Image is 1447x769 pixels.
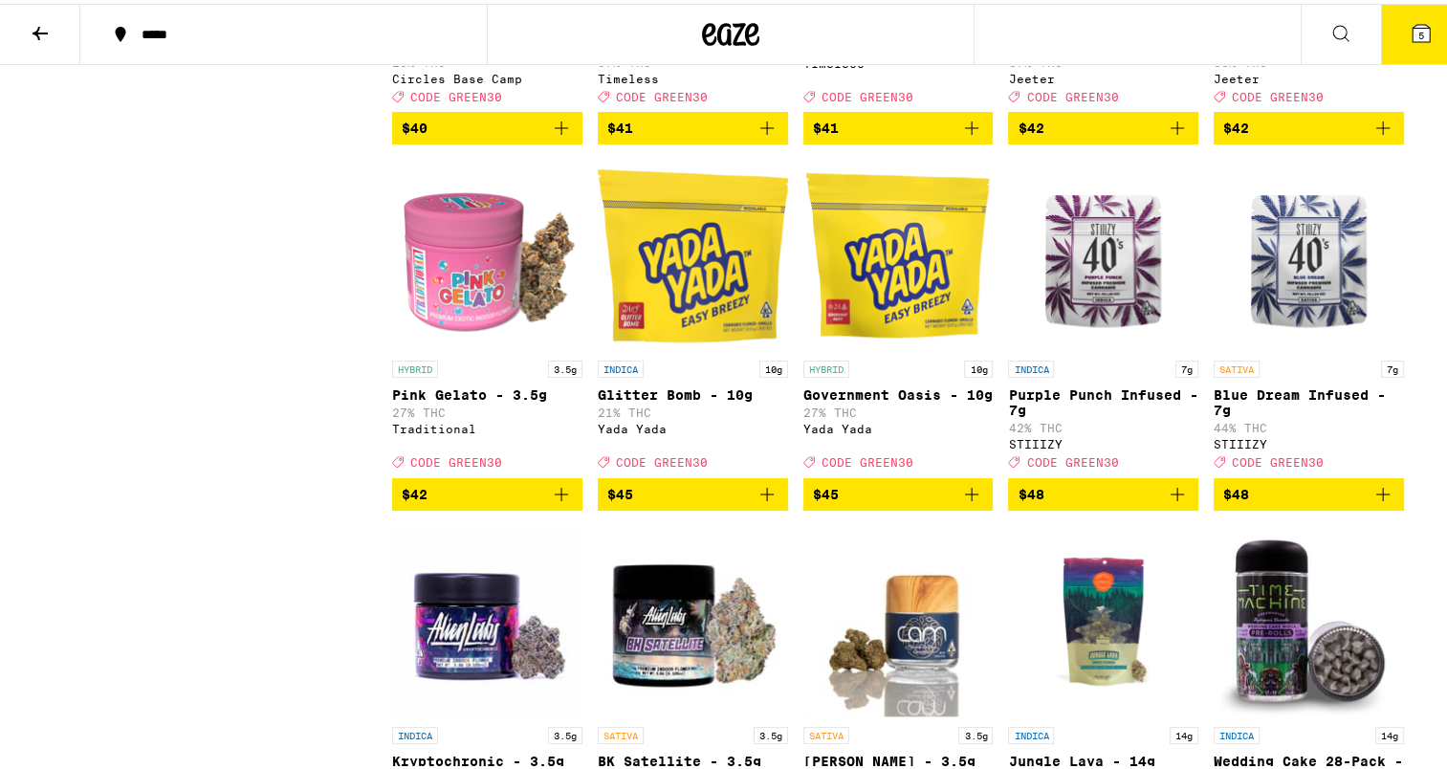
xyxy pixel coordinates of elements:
[607,117,633,132] span: $41
[1008,434,1198,447] div: STIIIZY
[1008,723,1054,740] p: INDICA
[803,419,994,431] div: Yada Yada
[598,403,788,415] p: 21% THC
[548,357,582,374] p: 3.5g
[1214,384,1404,414] p: Blue Dream Infused - 7g
[392,384,582,399] p: Pink Gelato - 3.5g
[1214,108,1404,141] button: Add to bag
[1214,522,1404,714] img: Time Machine - Wedding Cake 28-Pack - 14g
[1008,69,1198,81] div: Jeeter
[598,522,788,714] img: Alien Labs - BK Satellite - 3.5g
[410,86,502,99] span: CODE GREEN30
[1008,474,1198,507] button: Add to bag
[392,108,582,141] button: Add to bag
[1214,156,1404,347] img: STIIIZY - Blue Dream Infused - 7g
[616,452,708,465] span: CODE GREEN30
[1008,357,1054,374] p: INDICA
[392,419,582,431] div: Traditional
[392,750,582,765] p: Kryptochronic - 3.5g
[813,117,839,132] span: $41
[822,452,913,465] span: CODE GREEN30
[598,156,788,347] img: Yada Yada - Glitter Bomb - 10g
[392,156,582,347] img: Traditional - Pink Gelato - 3.5g
[1214,434,1404,447] div: STIIIZY
[1018,117,1043,132] span: $42
[759,357,788,374] p: 10g
[1223,483,1249,498] span: $48
[402,483,428,498] span: $42
[1232,452,1324,465] span: CODE GREEN30
[1214,357,1260,374] p: SATIVA
[803,723,849,740] p: SATIVA
[803,403,994,415] p: 27% THC
[803,474,994,507] button: Add to bag
[803,750,994,765] p: [PERSON_NAME] - 3.5g
[402,117,428,132] span: $40
[598,723,644,740] p: SATIVA
[1214,418,1404,430] p: 44% THC
[1214,156,1404,473] a: Open page for Blue Dream Infused - 7g from STIIIZY
[1008,156,1198,347] img: STIIIZY - Purple Punch Infused - 7g
[958,723,993,740] p: 3.5g
[1008,108,1198,141] button: Add to bag
[1214,474,1404,507] button: Add to bag
[1375,723,1404,740] p: 14g
[813,483,839,498] span: $45
[598,357,644,374] p: INDICA
[1008,750,1198,765] p: Jungle Lava - 14g
[803,108,994,141] button: Add to bag
[754,723,788,740] p: 3.5g
[1232,86,1324,99] span: CODE GREEN30
[1026,86,1118,99] span: CODE GREEN30
[392,522,582,714] img: Alien Labs - Kryptochronic - 3.5g
[1008,384,1198,414] p: Purple Punch Infused - 7g
[392,723,438,740] p: INDICA
[392,403,582,415] p: 27% THC
[410,452,502,465] span: CODE GREEN30
[1018,483,1043,498] span: $48
[964,357,993,374] p: 10g
[598,108,788,141] button: Add to bag
[598,384,788,399] p: Glitter Bomb - 10g
[616,86,708,99] span: CODE GREEN30
[1008,418,1198,430] p: 42% THC
[1381,357,1404,374] p: 7g
[548,723,582,740] p: 3.5g
[803,357,849,374] p: HYBRID
[1170,723,1198,740] p: 14g
[1008,522,1198,714] img: Humboldt Farms - Jungle Lava - 14g
[392,69,582,81] div: Circles Base Camp
[1223,117,1249,132] span: $42
[803,384,994,399] p: Government Oasis - 10g
[392,156,582,473] a: Open page for Pink Gelato - 3.5g from Traditional
[598,156,788,473] a: Open page for Glitter Bomb - 10g from Yada Yada
[598,750,788,765] p: BK Satellite - 3.5g
[1175,357,1198,374] p: 7g
[392,357,438,374] p: HYBRID
[803,156,994,473] a: Open page for Government Oasis - 10g from Yada Yada
[11,13,138,29] span: Hi. Need any help?
[598,474,788,507] button: Add to bag
[598,69,788,81] div: Timeless
[1214,723,1260,740] p: INDICA
[803,522,994,714] img: CAM - Jack Herer - 3.5g
[1026,452,1118,465] span: CODE GREEN30
[607,483,633,498] span: $45
[392,474,582,507] button: Add to bag
[598,419,788,431] div: Yada Yada
[822,86,913,99] span: CODE GREEN30
[1008,156,1198,473] a: Open page for Purple Punch Infused - 7g from STIIIZY
[803,156,994,347] img: Yada Yada - Government Oasis - 10g
[1418,26,1424,37] span: 5
[1214,69,1404,81] div: Jeeter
